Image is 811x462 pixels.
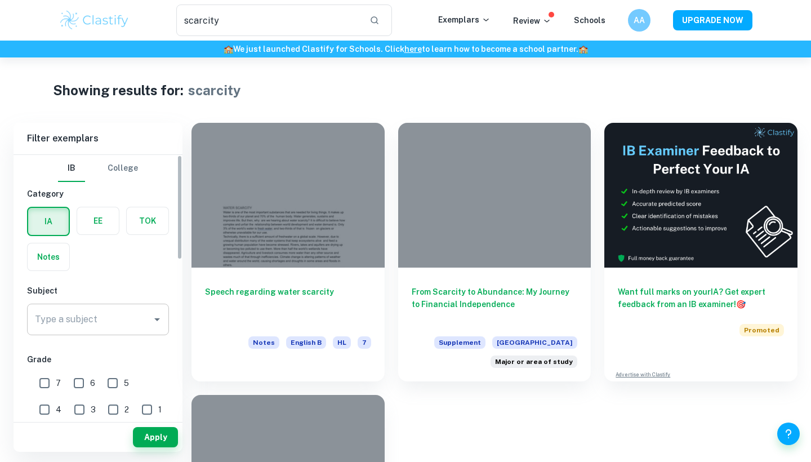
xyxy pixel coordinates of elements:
span: 2 [124,403,129,416]
span: Promoted [739,324,784,336]
span: 🎯 [736,300,746,309]
span: 7 [56,377,61,389]
span: 3 [91,403,96,416]
span: English B [286,336,326,349]
button: College [108,155,138,182]
div: Most students choose their intended major or area of study based on a passion or inspiration that... [491,356,577,368]
a: Speech regarding water scarcityNotesEnglish BHL7 [191,123,385,381]
input: Search for any exemplars... [176,5,360,36]
a: Advertise with Clastify [616,371,670,379]
img: Thumbnail [604,123,797,268]
span: 🏫 [578,45,588,54]
span: 5 [124,377,129,389]
button: Notes [28,243,69,270]
span: 6 [90,377,95,389]
button: TOK [127,207,168,234]
h6: We just launched Clastify for Schools. Click to learn how to become a school partner. [2,43,809,55]
span: Major or area of study [495,357,573,367]
button: Apply [133,427,178,447]
h1: scarcity [188,80,241,100]
p: Review [513,15,551,27]
span: Notes [248,336,279,349]
h6: Speech regarding water scarcity [205,286,371,323]
h6: Subject [27,285,169,297]
button: EE [77,207,119,234]
button: AA [628,9,650,32]
span: 7 [358,336,371,349]
h6: Want full marks on your IA ? Get expert feedback from an IB examiner! [618,286,784,310]
h1: Showing results for: [53,80,184,100]
a: Schools [574,16,605,25]
p: Exemplars [438,14,491,26]
button: Open [149,312,165,327]
h6: From Scarcity to Abundance: My Journey to Financial Independence [412,286,578,323]
button: IB [58,155,85,182]
button: UPGRADE NOW [673,10,752,30]
span: 4 [56,403,61,416]
a: From Scarcity to Abundance: My Journey to Financial IndependenceSupplement[GEOGRAPHIC_DATA]Most s... [398,123,591,381]
span: [GEOGRAPHIC_DATA] [492,336,577,349]
h6: Grade [27,353,169,366]
span: 🏫 [224,45,233,54]
h6: Category [27,188,169,200]
h6: Filter exemplars [14,123,182,154]
div: Filter type choice [58,155,138,182]
a: here [404,45,422,54]
button: Help and Feedback [777,423,800,445]
button: IA [28,208,69,235]
span: HL [333,336,351,349]
img: Clastify logo [59,9,130,32]
a: Want full marks on yourIA? Get expert feedback from an IB examiner!PromotedAdvertise with Clastify [604,123,797,381]
span: 1 [158,403,162,416]
span: Supplement [434,336,485,349]
h6: AA [633,14,646,26]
